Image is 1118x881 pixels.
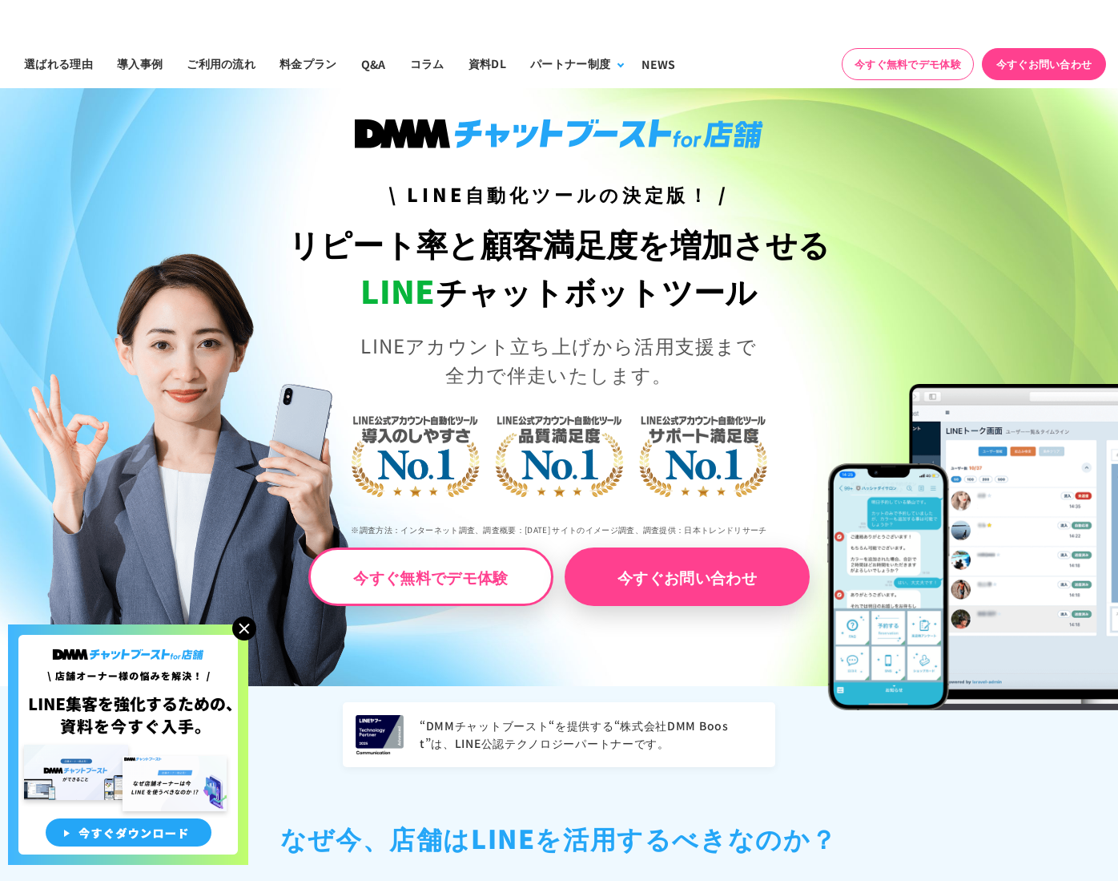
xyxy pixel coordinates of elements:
span: LINE [360,268,435,313]
img: LINE公式アカウント自動化ツール導入のしやすさNo.1｜LINE公式アカウント自動化ツール品質満足度No.1｜LINE公式アカウント自動化ツールサポート満足度No.1 [299,353,819,553]
p: ※調査方法：インターネット調査、調査概要：[DATE] サイトのイメージ調査、調査提供：日本トレンドリサーチ [279,512,838,548]
p: LINEアカウント立ち上げから活用支援まで 全力で伴走いたします。 [279,331,838,389]
a: 選ばれる理由 [12,39,105,88]
h3: \ LINE自動化ツールの決定版！ / [279,180,838,208]
a: 今すぐ無料でデモ体験 [308,548,553,606]
a: 料金プラン [267,39,349,88]
a: NEWS [629,39,687,88]
div: パートナー制度 [530,55,610,72]
img: LINEヤフー Technology Partner 2025 [356,715,404,754]
h2: なぜ今、店舗は LINEを活用するべきなのか？ [90,818,1028,857]
a: 今すぐお問い合わせ [565,548,810,606]
a: 導入事例 [105,39,175,88]
a: ご利用の流れ [175,39,267,88]
h1: リピート率と顧客満足度を増加させる チャットボットツール [279,220,838,315]
p: “DMMチャットブースト“を提供する“株式会社DMM Boost”は、LINE公認テクノロジーパートナーです。 [420,717,762,753]
a: 今すぐ無料でデモ体験 [842,48,974,80]
a: 店舗オーナー様の悩みを解決!LINE集客を狂化するための資料を今すぐ入手! [8,624,248,644]
a: Q&A [349,39,398,88]
a: 資料DL [456,39,518,88]
img: 店舗オーナー様の悩みを解決!LINE集客を狂化するための資料を今すぐ入手! [8,624,248,865]
a: 今すぐお問い合わせ [982,48,1106,80]
a: コラム [398,39,456,88]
